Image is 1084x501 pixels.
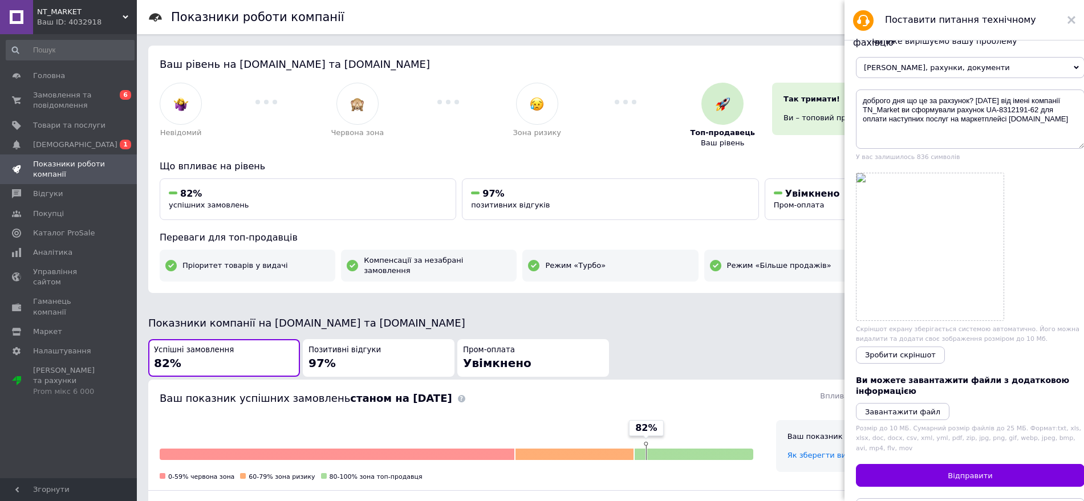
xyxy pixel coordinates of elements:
[33,365,105,397] span: [PERSON_NAME] та рахунки
[160,392,452,404] span: Ваш показник успішних замовлень
[160,232,298,243] span: Переваги для топ-продавців
[783,113,1050,123] div: Ви – топовий продавець і отримуєте переваги.
[482,188,504,199] span: 97%
[308,345,381,356] span: Позитивні відгуки
[33,267,105,287] span: Управління сайтом
[33,71,65,81] span: Головна
[249,473,315,480] span: 60-79% зона ризику
[690,128,755,138] span: Топ-продавець
[148,317,465,329] span: Показники компанії на [DOMAIN_NAME] та [DOMAIN_NAME]
[168,473,234,480] span: 0-59% червона зона
[160,178,456,220] button: 82%успішних замовлень
[174,97,188,111] img: :woman-shrugging:
[33,159,105,180] span: Показники роботи компанії
[785,188,840,199] span: Увімкнено
[545,260,606,271] span: Режим «Турбо»
[148,339,300,377] button: Успішні замовлення82%
[160,58,430,70] span: Ваш рівень на [DOMAIN_NAME] та [DOMAIN_NAME]
[33,209,64,219] span: Покупці
[765,178,1061,220] button: УвімкненоПром-оплата
[303,339,454,377] button: Позитивні відгуки97%
[530,97,544,111] img: :disappointed_relieved:
[331,128,384,138] span: Червона зона
[635,422,657,434] span: 82%
[37,7,123,17] span: NT_MARKET
[701,138,745,148] span: Ваш рівень
[457,339,609,377] button: Пром-оплатаУвімкнено
[856,153,960,161] span: У вас залишилось 836 символів
[463,345,515,356] span: Пром-оплата
[330,473,423,480] span: 80-100% зона топ-продавця
[513,128,562,138] span: Зона ризику
[171,10,344,24] h1: Показники роботи компанії
[787,451,915,459] a: Як зберегти високий результат?
[154,356,181,370] span: 82%
[120,90,131,100] span: 6
[160,161,265,172] span: Що впливає на рівень
[33,247,72,258] span: Аналітика
[865,351,936,359] span: Зробити скріншот
[471,201,550,209] span: позитивних відгуків
[783,95,840,103] span: Так тримати!
[856,425,1081,452] span: Розмір до 10 МБ. Сумарний розмір файлів до 25 МБ. Формат: txt, xls, xlsx, doc, docx, csv, xml, ym...
[308,356,336,370] span: 97%
[462,178,758,220] button: 97%позитивних відгуків
[820,392,1061,400] span: Впливає на ваш рівень на [DOMAIN_NAME] та [DOMAIN_NAME]
[350,97,364,111] img: :see_no_evil:
[856,173,1004,320] a: Screenshot.png
[182,260,288,271] span: Пріоритет товарів у видачі
[727,260,831,271] span: Режим «Більше продажів»
[33,90,105,111] span: Замовлення та повідомлення
[716,97,730,111] img: :rocket:
[856,347,945,364] button: Зробити скріншот
[856,325,1079,343] span: Скріншот екрану зберігається системою автоматично. Його можна видалити та додати своє зображення ...
[33,346,91,356] span: Налаштування
[6,40,135,60] input: Пошук
[33,120,105,131] span: Товари та послуги
[37,17,137,27] div: Ваш ID: 4032918
[865,408,940,416] i: Завантажити файл
[33,189,63,199] span: Відгуки
[33,140,117,150] span: [DEMOGRAPHIC_DATA]
[160,128,202,138] span: Невідомий
[856,403,949,420] button: Завантажити файл
[33,386,105,397] div: Prom мікс 6 000
[169,201,249,209] span: успішних замовлень
[33,296,105,317] span: Гаманець компанії
[948,471,992,480] span: Відправити
[350,392,452,404] b: станом на [DATE]
[856,376,1069,396] span: Ви можете завантажити файли з додатковою інформацією
[154,345,234,356] span: Успішні замовлення
[774,201,825,209] span: Пром-оплата
[120,140,131,149] span: 1
[787,431,1050,442] div: Ваш показник на найвищому рівні. Так тримати!
[463,356,531,370] span: Увімкнено
[33,228,95,238] span: Каталог ProSale
[180,188,202,199] span: 82%
[364,255,511,276] span: Компенсації за незабрані замовлення
[33,327,62,337] span: Маркет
